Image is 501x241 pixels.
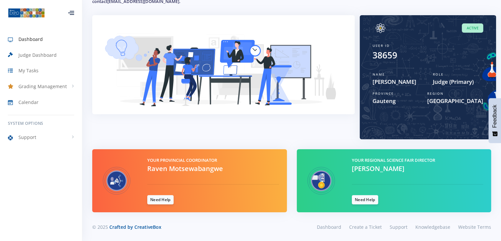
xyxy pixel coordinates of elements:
img: Learner [100,23,347,117]
div: © 2025 [92,224,287,230]
span: User ID [373,43,390,48]
span: Feedback [492,105,498,128]
span: [GEOGRAPHIC_DATA] [427,97,483,105]
a: Need Help [352,195,378,204]
img: Regional Science Fair Director [305,157,338,204]
a: Crafted by CreativeBox [109,224,161,230]
span: Judge Dashboard [18,52,57,58]
span: Region [427,91,444,96]
a: Support [386,222,411,232]
div: 38659 [373,49,397,62]
span: Calendar [18,99,39,106]
span: Role [433,72,444,77]
a: Dashboard [313,222,345,232]
a: Need Help [147,195,174,204]
img: Provincial Coordinator [100,157,133,204]
span: Raven Motsewabangwe [147,164,223,173]
span: Judge (Primary) [433,78,483,86]
img: Image placeholder [373,23,388,33]
span: Gauteng [373,97,417,105]
span: Dashboard [18,36,43,43]
span: Knowledgebase [415,224,450,230]
a: Create a Ticket [345,222,386,232]
span: Active [462,23,483,33]
span: [PERSON_NAME] [373,78,423,86]
a: Knowledgebase [411,222,454,232]
span: Grading Management [18,83,67,90]
button: Feedback - Show survey [488,98,501,143]
h5: Your Regional Science Fair Director [352,157,483,164]
span: [PERSON_NAME] [352,164,404,173]
span: Name [373,72,385,77]
h6: System Options [8,120,74,126]
span: Province [373,91,394,96]
h5: Your Provincial Coordinator [147,157,279,164]
a: Website Terms [454,222,491,232]
img: ... [8,8,45,18]
span: Support [18,134,36,141]
span: My Tasks [18,67,39,74]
